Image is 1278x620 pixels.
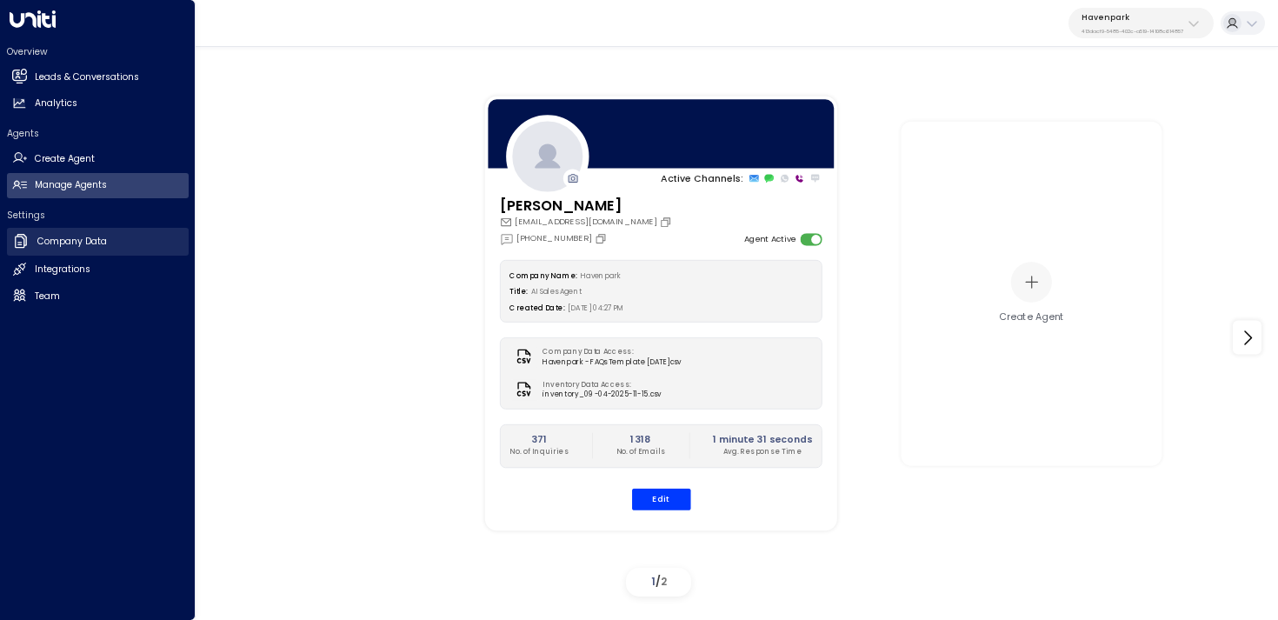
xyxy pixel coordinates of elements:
[7,45,189,58] h2: Overview
[7,91,189,117] a: Analytics
[542,390,661,400] span: inventory_09-04-2025-11-15.csv
[7,146,189,171] a: Create Agent
[1082,28,1183,35] p: 413dacf9-5485-402c-a519-14108c614857
[661,574,667,589] span: 2
[7,209,189,222] h2: Settings
[580,271,621,281] span: Havenpark
[35,70,139,84] h2: Leads & Conversations
[1068,8,1214,38] button: Havenpark413dacf9-5485-402c-a519-14108c614857
[7,173,189,198] a: Manage Agents
[499,195,675,216] h3: [PERSON_NAME]
[1082,12,1183,23] p: Havenpark
[35,97,77,110] h2: Analytics
[509,271,576,281] label: Company Name:
[7,228,189,256] a: Company Data
[37,235,107,249] h2: Company Data
[499,216,675,228] div: [EMAIL_ADDRESS][DOMAIN_NAME]
[616,433,665,447] h2: 1318
[626,568,691,597] div: /
[542,346,676,357] label: Company Data Access:
[999,310,1064,324] div: Create Agent
[661,171,743,185] p: Active Channels:
[595,232,610,244] button: Copy
[509,288,528,297] label: Title:
[712,433,811,447] h2: 1 minute 31 seconds
[7,127,189,140] h2: Agents
[7,257,189,283] a: Integrations
[499,231,609,245] div: [PHONE_NUMBER]
[509,433,569,447] h2: 371
[659,216,675,228] button: Copy
[743,233,795,245] label: Agent Active
[631,489,690,510] button: Edit
[531,288,582,297] span: AI Sales Agent
[35,152,95,166] h2: Create Agent
[509,304,564,314] label: Created Date:
[712,447,811,457] p: Avg. Response Time
[568,304,624,314] span: [DATE] 04:27 PM
[542,379,655,390] label: Inventory Data Access:
[509,447,569,457] p: No. of Inquiries
[7,64,189,90] a: Leads & Conversations
[651,574,656,589] span: 1
[35,263,90,277] h2: Integrations
[35,178,107,192] h2: Manage Agents
[616,447,665,457] p: No. of Emails
[35,290,60,303] h2: Team
[7,283,189,309] a: Team
[542,357,681,368] span: Havenpark - FAQs Template [DATE]csv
